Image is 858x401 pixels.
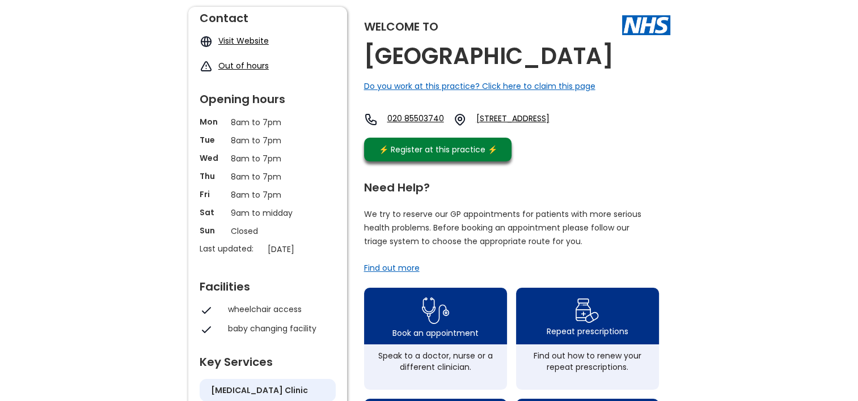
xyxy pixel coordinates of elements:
a: ⚡️ Register at this practice ⚡️ [364,138,512,161]
p: 8am to 7pm [231,116,305,129]
p: We try to reserve our GP appointments for patients with more serious health problems. Before book... [364,207,642,248]
img: repeat prescription icon [575,296,599,326]
a: 020 85503740 [387,113,444,126]
p: 8am to 7pm [231,134,305,147]
p: Mon [200,116,225,127]
div: Welcome to [364,21,438,32]
div: Repeat prescriptions [547,326,628,337]
div: baby changing facility [228,323,330,334]
img: The NHS logo [622,15,670,35]
img: globe icon [200,35,213,48]
h2: [GEOGRAPHIC_DATA] [364,44,614,69]
img: book appointment icon [422,294,449,327]
p: Sun [200,225,225,236]
p: Closed [231,225,305,237]
p: 8am to 7pm [231,152,305,165]
a: repeat prescription iconRepeat prescriptionsFind out how to renew your repeat prescriptions. [516,288,659,390]
p: Thu [200,170,225,182]
p: 9am to midday [231,207,305,219]
div: Opening hours [200,88,336,105]
div: Facilities [200,275,336,292]
div: ⚡️ Register at this practice ⚡️ [373,143,504,156]
div: Key Services [200,351,336,368]
div: Need Help? [364,176,659,193]
div: Find out how to renew your repeat prescriptions. [522,350,653,373]
p: Tue [200,134,225,146]
a: Do you work at this practice? Click here to claim this page [364,80,595,92]
a: Visit Website [218,35,269,46]
p: Fri [200,189,225,200]
a: Find out more [364,262,420,274]
p: [DATE] [268,243,341,255]
div: Contact [200,7,336,24]
img: practice location icon [453,113,467,126]
p: 8am to 7pm [231,189,305,201]
img: exclamation icon [200,60,213,73]
a: [STREET_ADDRESS] [476,113,590,126]
a: book appointment icon Book an appointmentSpeak to a doctor, nurse or a different clinician. [364,288,507,390]
p: Wed [200,152,225,164]
a: Out of hours [218,60,269,71]
div: Book an appointment [392,327,479,339]
div: Speak to a doctor, nurse or a different clinician. [370,350,501,373]
div: wheelchair access [228,304,330,315]
h5: [MEDICAL_DATA] clinic [211,385,308,396]
img: telephone icon [364,113,378,126]
p: 8am to 7pm [231,170,305,183]
p: Last updated: [200,243,262,254]
p: Sat [200,207,225,218]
